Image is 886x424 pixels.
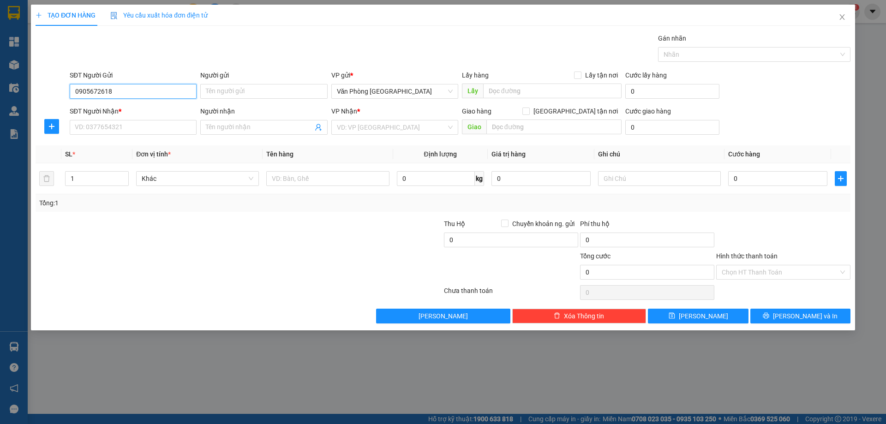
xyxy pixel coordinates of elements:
input: Dọc đường [486,119,622,134]
span: Chuyển khoản ng. gửi [509,219,578,229]
label: Gán nhãn [658,35,686,42]
span: Lấy tận nơi [581,70,622,80]
span: TẠO ĐƠN HÀNG [36,12,96,19]
span: plus [45,123,59,130]
button: Close [829,5,855,30]
div: Người nhận [200,106,327,116]
button: printer[PERSON_NAME] và In [750,309,850,323]
label: Cước giao hàng [625,107,671,115]
span: Giá trị hàng [491,150,526,158]
div: Người gửi [200,70,327,80]
label: Cước lấy hàng [625,72,667,79]
button: plus [835,171,847,186]
span: [GEOGRAPHIC_DATA] tận nơi [530,106,622,116]
span: plus [835,175,846,182]
span: [PERSON_NAME] và In [773,311,838,321]
input: Ghi Chú [598,171,721,186]
span: Giao [462,119,486,134]
div: SĐT Người Gửi [70,70,197,80]
span: SL [65,150,72,158]
span: [PERSON_NAME] [679,311,728,321]
span: plus [36,12,42,18]
span: Cước hàng [728,150,760,158]
span: close [838,13,846,21]
img: icon [110,12,118,19]
span: Tổng cước [580,252,611,260]
div: Chưa thanh toán [443,286,579,302]
span: Văn Phòng Đà Nẵng [337,84,453,98]
button: deleteXóa Thông tin [512,309,647,323]
button: save[PERSON_NAME] [648,309,748,323]
span: Đơn vị tính [136,150,171,158]
th: Ghi chú [594,145,724,163]
input: Cước lấy hàng [625,84,719,99]
input: Dọc đường [483,84,622,98]
span: user-add [315,124,322,131]
input: Cước giao hàng [625,120,719,135]
div: VP gửi [331,70,458,80]
span: VP Nhận [331,107,357,115]
label: Hình thức thanh toán [716,252,778,260]
span: Định lượng [424,150,457,158]
span: kg [475,171,484,186]
span: Khác [142,172,253,185]
span: Xóa Thông tin [564,311,604,321]
span: Lấy [462,84,483,98]
input: VD: Bàn, Ghế [266,171,389,186]
span: printer [763,312,769,320]
span: save [669,312,675,320]
span: Tên hàng [266,150,293,158]
span: Thu Hộ [444,220,465,227]
div: Phí thu hộ [580,219,714,233]
span: [PERSON_NAME] [419,311,468,321]
input: 0 [491,171,591,186]
span: delete [554,312,560,320]
span: Lấy hàng [462,72,489,79]
div: SĐT Người Nhận [70,106,197,116]
button: [PERSON_NAME] [376,309,510,323]
span: Yêu cầu xuất hóa đơn điện tử [110,12,208,19]
div: Tổng: 1 [39,198,342,208]
button: delete [39,171,54,186]
span: Giao hàng [462,107,491,115]
button: plus [44,119,59,134]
